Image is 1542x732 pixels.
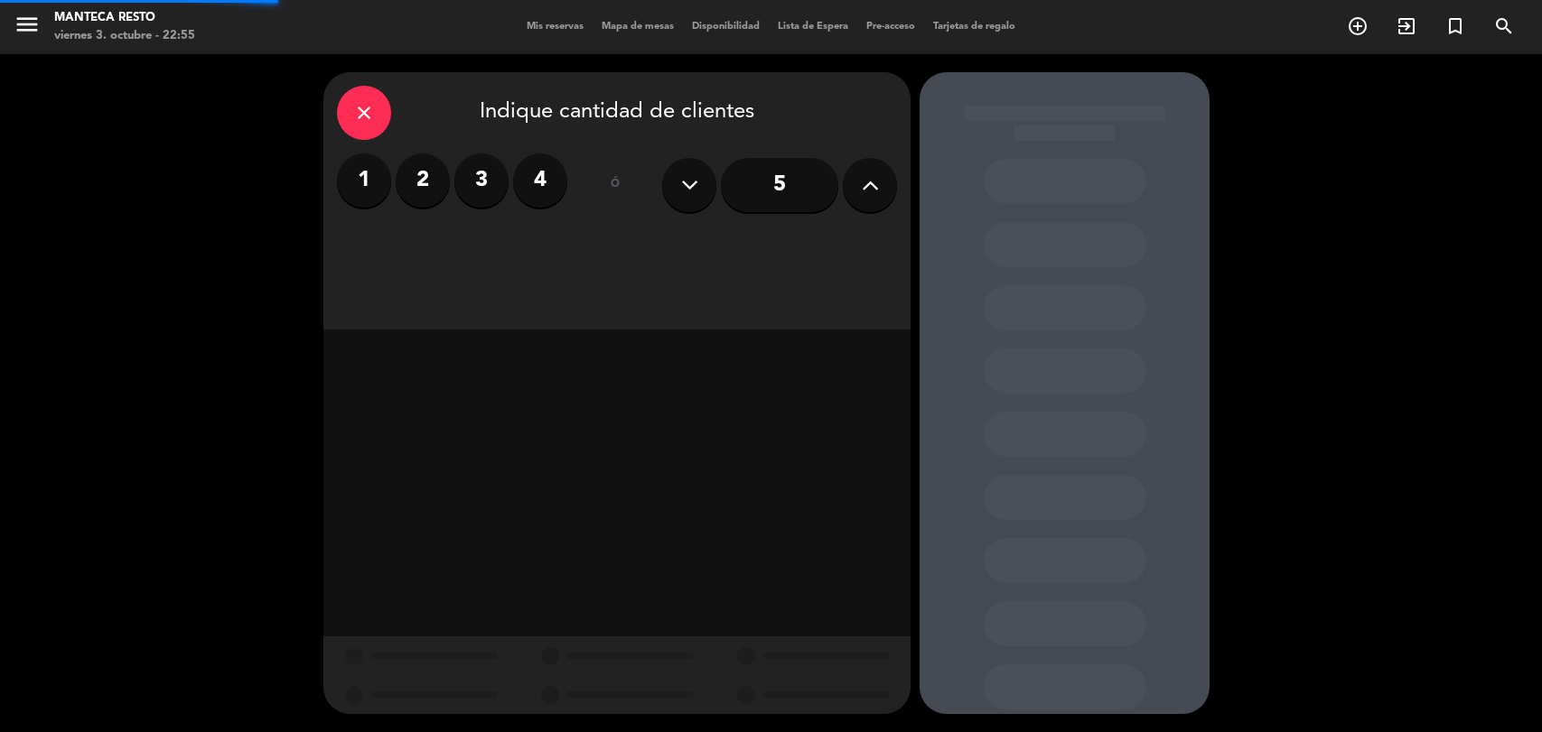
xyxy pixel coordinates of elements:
[585,153,644,217] div: ó
[518,22,593,32] span: Mis reservas
[353,102,375,124] i: close
[396,153,450,208] label: 2
[14,11,41,44] button: menu
[54,9,195,27] div: Manteca Resto
[337,153,391,208] label: 1
[54,27,195,45] div: viernes 3. octubre - 22:55
[1396,15,1417,37] i: exit_to_app
[1493,15,1515,37] i: search
[513,153,567,208] label: 4
[924,22,1024,32] span: Tarjetas de regalo
[454,153,509,208] label: 3
[1444,15,1466,37] i: turned_in_not
[593,22,683,32] span: Mapa de mesas
[14,11,41,38] i: menu
[769,22,857,32] span: Lista de Espera
[857,22,924,32] span: Pre-acceso
[1347,15,1369,37] i: add_circle_outline
[683,22,769,32] span: Disponibilidad
[337,86,897,140] div: Indique cantidad de clientes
